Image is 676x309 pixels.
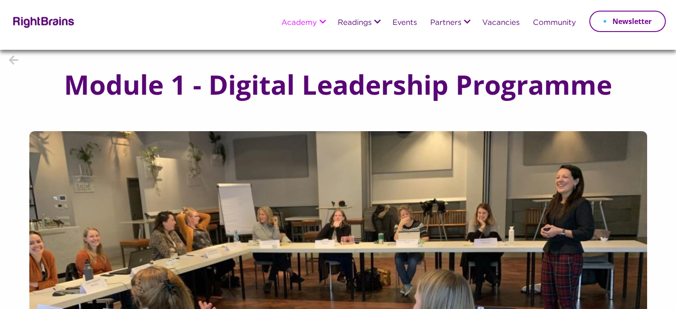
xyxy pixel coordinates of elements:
a: Readings [338,19,372,27]
h1: Module 1 - Digital Leadership Programme [46,70,630,99]
a: Partners [430,19,461,27]
a: Newsletter [589,11,666,32]
a: Events [392,19,417,27]
a: Community [533,19,576,27]
img: Rightbrains [10,15,75,28]
a: Academy [281,19,317,27]
a: Vacancies [482,19,520,27]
